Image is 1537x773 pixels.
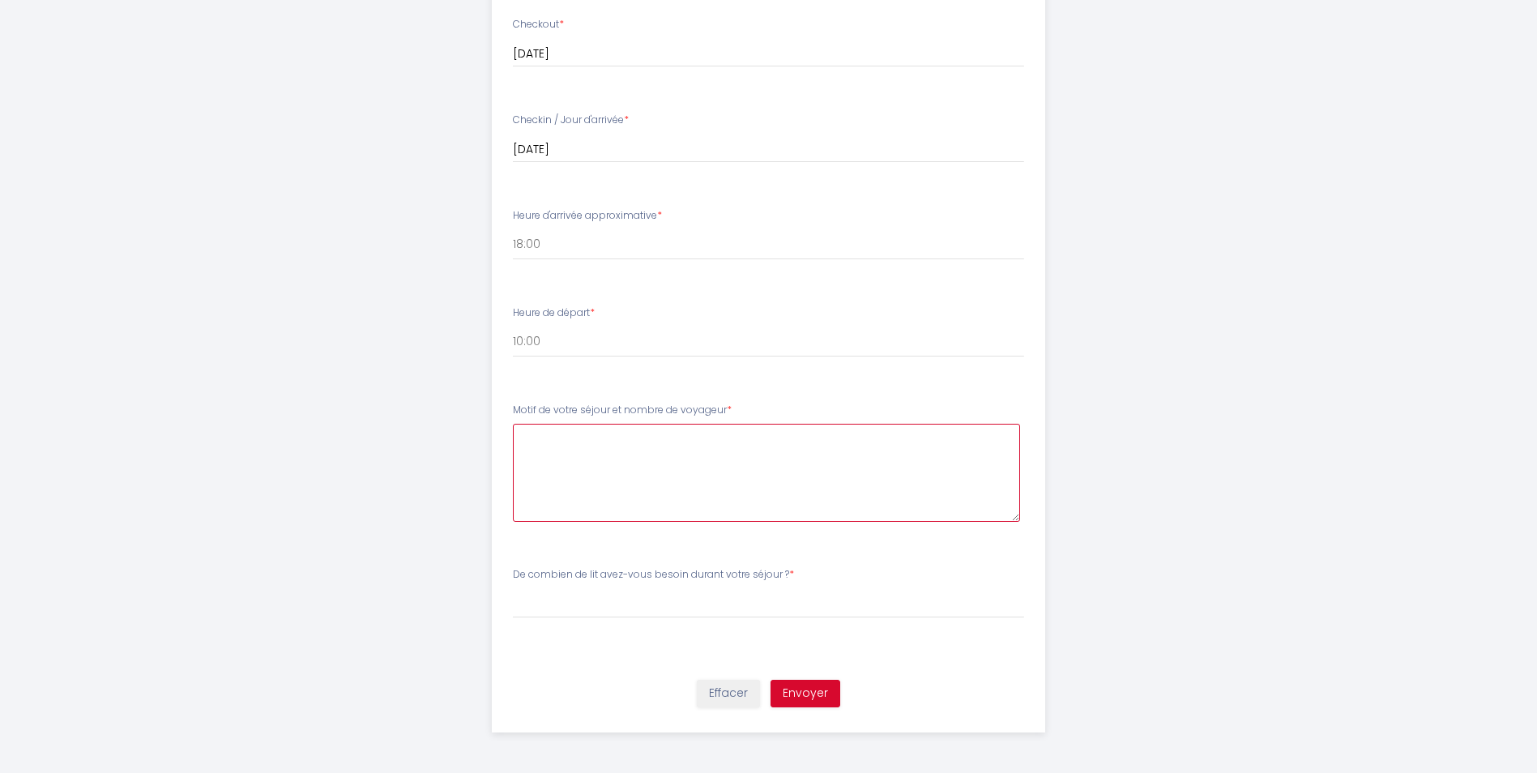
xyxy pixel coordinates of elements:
[513,208,662,224] label: Heure d'arrivée approximative
[513,113,629,128] label: Checkin / Jour d'arrivée
[513,17,564,32] label: Checkout
[771,680,840,707] button: Envoyer
[513,567,794,583] label: De combien de lit avez-vous besoin durant votre séjour ?
[513,403,732,418] label: Motif de votre séjour et nombre de voyageur
[513,305,595,321] label: Heure de départ
[697,680,760,707] button: Effacer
